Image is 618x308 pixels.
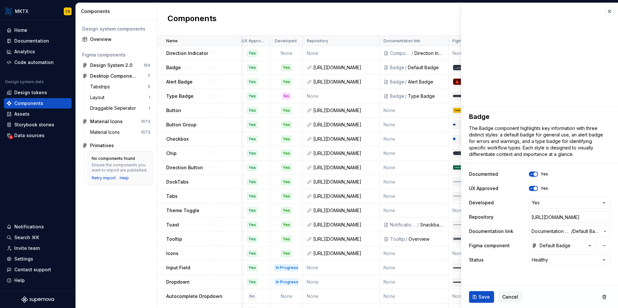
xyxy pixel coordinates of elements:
div: 1 [149,95,150,100]
div: / [404,79,408,85]
td: None [303,289,380,303]
div: Assets [14,111,30,117]
div: Yes [281,222,291,228]
button: Notifications [4,222,72,232]
td: None [380,146,449,160]
div: Overview [90,36,150,43]
button: Cancel [498,291,522,303]
a: Design System 2.0104 [80,60,153,71]
div: Yes [247,107,257,114]
label: Repository [469,214,493,220]
label: Yes [541,172,548,177]
a: Code automation [4,57,72,68]
a: Invite team [4,243,72,253]
p: Checkbox [166,136,189,142]
label: Figma component [469,242,510,249]
a: Settings [4,254,72,264]
div: [URL][DOMAIN_NAME] [313,164,375,171]
div: Yes [281,107,291,114]
div: Components [81,8,154,15]
p: Button Group [166,122,196,128]
div: Material Icons [90,118,123,125]
div: Badge [390,79,404,85]
div: Yes [247,136,257,142]
div: CS [65,9,70,14]
td: None [449,46,517,60]
button: Search ⌘K [4,232,72,243]
a: Home [4,25,72,35]
td: None [380,132,449,146]
h2: Components [168,13,217,25]
div: Yes [281,64,291,71]
img: Alert Badge [453,79,465,85]
div: Desktop Components [90,73,139,79]
div: [URL][DOMAIN_NAME] [313,222,375,228]
td: None [380,189,449,203]
td: None [270,289,303,303]
button: Save [469,291,494,303]
span: Save [478,294,490,300]
td: None [303,275,380,289]
button: Contact support [4,264,72,275]
p: Theme Toggle [166,207,199,214]
div: Notification/Alerts [390,222,417,228]
div: Search ⌘K [14,234,39,241]
a: Draggable Seperator1 [87,103,153,113]
div: Yes [281,164,291,171]
div: Storybook stories [14,122,54,128]
div: No components found [92,156,135,161]
iframe: figma-embed [461,3,618,107]
div: Yes [281,122,291,128]
div: Yes [281,207,291,214]
svg: Supernova Logo [21,296,54,303]
img: Tooltip [453,237,465,240]
div: Material Icons [90,129,122,135]
div: Direction Indicator [414,50,444,57]
p: Documentation link [383,38,420,44]
img: Checkbox [453,138,465,140]
label: Yes [541,186,548,191]
textarea: Badge [468,111,609,122]
img: Input field [453,267,465,268]
div: Draggable Seperator [90,105,139,111]
a: Help [120,175,129,181]
div: Code automation [14,59,54,66]
div: In Progress [275,264,298,271]
span: / [571,228,573,235]
div: Badge [390,64,404,71]
div: No [248,293,256,300]
div: [URL][DOMAIN_NAME] [313,236,375,242]
div: Analytics [14,48,35,55]
div: Design tokens [14,89,47,96]
div: Figma components [82,52,150,58]
div: / [411,50,414,57]
p: Alert Badge [166,79,193,85]
div: [URL][DOMAIN_NAME] [313,179,375,185]
div: [URL][DOMAIN_NAME] [313,250,375,257]
div: / [404,93,408,99]
a: Storybook stories [4,120,72,130]
a: Design tokens [4,87,72,98]
button: Help [4,275,72,286]
div: Design System 2.0 [90,62,132,69]
p: Repository [307,38,328,44]
div: Badge [390,93,404,99]
td: None [380,203,449,218]
div: 1073 [141,130,150,135]
div: Yes [247,79,257,85]
p: Tooltip [166,236,182,242]
div: Default Badge [532,242,571,249]
div: / [417,222,420,228]
div: Yes [247,279,257,285]
button: Retry import [92,175,116,181]
p: Tabs [166,193,178,199]
textarea: The Badge component highlights key information with three distinct styles: a default badge for ge... [468,124,609,159]
p: Direction Button [166,164,203,171]
a: Documentation [4,36,72,46]
td: None [380,175,449,189]
button: MKTXCS [1,4,74,18]
div: Yes [247,193,257,199]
